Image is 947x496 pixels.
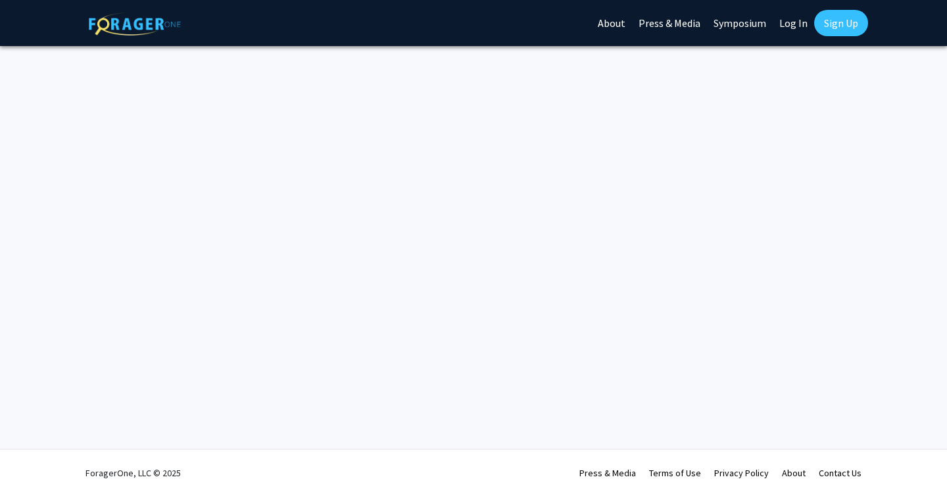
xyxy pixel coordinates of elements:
a: Contact Us [819,467,862,479]
a: Privacy Policy [714,467,769,479]
a: About [782,467,806,479]
a: Terms of Use [649,467,701,479]
img: ForagerOne Logo [89,12,181,36]
a: Sign Up [814,10,868,36]
div: ForagerOne, LLC © 2025 [85,450,181,496]
a: Press & Media [579,467,636,479]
